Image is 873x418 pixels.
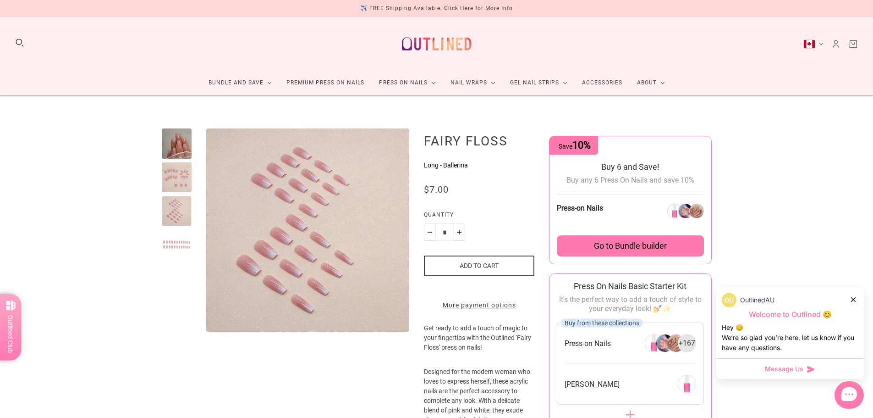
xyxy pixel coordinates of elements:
[656,334,674,352] img: 266304946256-1
[574,281,686,291] span: Press On Nails Basic Starter Kit
[630,71,672,95] a: About
[424,323,534,367] p: Get ready to add a touch of magic to your fingertips with the Outlined 'Fairy Floss' press on nails!
[565,339,611,348] span: Press-on Nails
[443,71,503,95] a: Nail Wraps
[424,301,534,310] a: More payment options
[206,128,409,332] modal-trigger: Enlarge product image
[722,293,736,307] img: data:image/png;base64,iVBORw0KGgoAAAANSUhEUgAAACQAAAAkCAYAAADhAJiYAAACJklEQVR4AexUO28TQRice/mFQxI...
[803,39,824,49] button: Canada
[360,4,513,13] div: ✈️ FREE Shipping Available. Click Here for More Info
[678,375,696,393] img: 269291651152-0
[559,295,702,313] span: It's the perfect way to add a touch of style to your everyday look! 💅✨
[722,310,858,319] p: Welcome to Outlined 😊
[372,71,443,95] a: Press On Nails
[565,379,620,389] span: [PERSON_NAME]
[424,133,534,149] h1: Fairy Floss
[831,39,841,49] a: Account
[424,256,534,276] button: Add to cart
[645,334,663,352] img: 266304946256-0
[424,161,534,170] p: Long - Ballerina
[565,319,639,327] span: Buy from these collections
[557,204,603,212] span: Press-on Nails
[453,223,465,241] button: Plus
[765,364,803,373] span: Message Us
[559,143,591,150] span: Save
[206,128,409,332] img: Fairy Floss - Press On Nails
[601,162,659,172] span: Buy 6 and Save!
[740,295,774,305] p: OutlinedAU
[572,139,591,151] span: 10%
[575,71,630,95] a: Accessories
[15,38,25,48] button: Search
[679,338,695,348] span: + 167
[594,241,667,251] span: Go to Bundle builder
[848,39,858,49] a: Cart
[396,24,477,63] a: Outlined
[503,71,575,95] a: Gel Nail Strips
[279,71,372,95] a: Premium Press On Nails
[667,334,685,352] img: 266304946256-2
[722,323,858,353] div: Hey 😊 We‘re so glad you’re here, let us know if you have any questions.
[424,185,449,195] div: $7.00
[424,210,534,223] label: Quantity
[566,176,694,184] span: Buy any 6 Press On Nails and save 10%
[201,71,279,95] a: Bundle and Save
[424,223,436,241] button: Minus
